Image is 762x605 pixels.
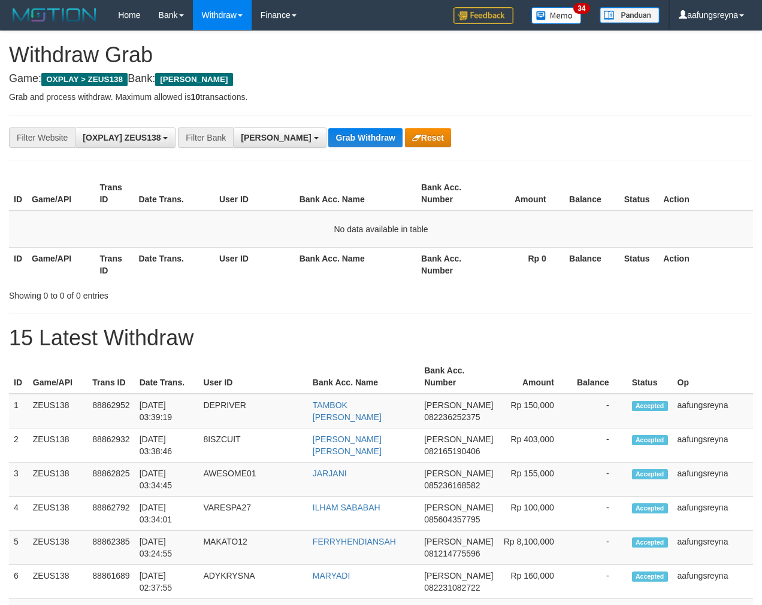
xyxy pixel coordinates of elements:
th: Balance [564,247,619,281]
td: Rp 403,000 [498,428,571,463]
th: Date Trans. [134,177,214,211]
td: VARESPA27 [198,497,307,531]
a: JARJANI [313,469,347,478]
td: Rp 100,000 [498,497,571,531]
th: Op [673,360,753,394]
span: [PERSON_NAME] [424,503,493,512]
span: Copy 082231082722 to clipboard [424,583,480,592]
td: 88861689 [87,565,134,599]
td: Rp 160,000 [498,565,571,599]
td: Rp 155,000 [498,463,571,497]
td: ZEUS138 [28,497,88,531]
td: aafungsreyna [673,394,753,428]
th: Bank Acc. Number [416,247,483,281]
img: panduan.png [600,7,660,23]
span: Copy 082165190406 to clipboard [424,446,480,456]
span: [PERSON_NAME] [424,537,493,546]
th: Balance [564,177,619,211]
th: Balance [572,360,627,394]
td: Rp 150,000 [498,394,571,428]
td: 3 [9,463,28,497]
a: ILHAM SABABAH [313,503,380,512]
th: Bank Acc. Number [416,177,483,211]
a: [PERSON_NAME] [PERSON_NAME] [313,434,382,456]
span: 34 [573,3,589,14]
span: Accepted [632,503,668,513]
td: - [572,428,627,463]
span: Copy 081214775596 to clipboard [424,549,480,558]
th: Game/API [27,247,95,281]
td: Rp 8,100,000 [498,531,571,565]
div: Filter Bank [178,127,233,148]
th: Bank Acc. Name [295,177,416,211]
th: User ID [214,247,295,281]
td: [DATE] 02:37:55 [135,565,199,599]
th: Game/API [27,177,95,211]
span: [PERSON_NAME] [424,400,493,410]
td: ZEUS138 [28,428,88,463]
th: ID [9,360,28,394]
th: Status [619,247,658,281]
img: Feedback.jpg [453,7,513,24]
td: 4 [9,497,28,531]
span: Accepted [632,469,668,479]
td: ZEUS138 [28,531,88,565]
span: [OXPLAY] ZEUS138 [83,133,161,142]
span: Copy 082236252375 to clipboard [424,412,480,422]
a: FERRYHENDIANSAH [313,537,396,546]
h1: Withdraw Grab [9,43,753,67]
td: aafungsreyna [673,531,753,565]
th: Amount [498,360,571,394]
th: Rp 0 [483,247,564,281]
td: 1 [9,394,28,428]
span: Accepted [632,435,668,445]
span: OXPLAY > ZEUS138 [41,73,128,86]
td: ZEUS138 [28,463,88,497]
td: ZEUS138 [28,394,88,428]
button: [OXPLAY] ZEUS138 [75,127,176,148]
td: 88862952 [87,394,134,428]
td: [DATE] 03:34:01 [135,497,199,531]
span: [PERSON_NAME] [424,434,493,444]
th: Bank Acc. Number [419,360,498,394]
th: ID [9,247,27,281]
span: Accepted [632,537,668,548]
td: 8ISZCUIT [198,428,307,463]
td: 88862932 [87,428,134,463]
th: Status [619,177,658,211]
th: User ID [214,177,295,211]
th: Action [658,177,753,211]
th: ID [9,177,27,211]
th: Action [658,247,753,281]
span: Accepted [632,401,668,411]
th: Amount [483,177,564,211]
td: ADYKRYSNA [198,565,307,599]
td: 5 [9,531,28,565]
a: MARYADI [313,571,350,580]
td: DEPRIVER [198,394,307,428]
td: - [572,497,627,531]
td: MAKATO12 [198,531,307,565]
td: [DATE] 03:39:19 [135,394,199,428]
span: Copy 085604357795 to clipboard [424,515,480,524]
button: Grab Withdraw [328,128,402,147]
span: [PERSON_NAME] [155,73,232,86]
th: Bank Acc. Name [295,247,416,281]
td: [DATE] 03:24:55 [135,531,199,565]
h1: 15 Latest Withdraw [9,326,753,350]
td: [DATE] 03:34:45 [135,463,199,497]
td: ZEUS138 [28,565,88,599]
div: Showing 0 to 0 of 0 entries [9,285,309,302]
th: Trans ID [95,247,134,281]
td: - [572,565,627,599]
span: [PERSON_NAME] [241,133,311,142]
td: - [572,463,627,497]
td: 88862385 [87,531,134,565]
h4: Game: Bank: [9,73,753,85]
button: [PERSON_NAME] [233,127,326,148]
td: aafungsreyna [673,463,753,497]
span: Copy 085236168582 to clipboard [424,481,480,490]
th: User ID [198,360,307,394]
td: 2 [9,428,28,463]
td: aafungsreyna [673,428,753,463]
